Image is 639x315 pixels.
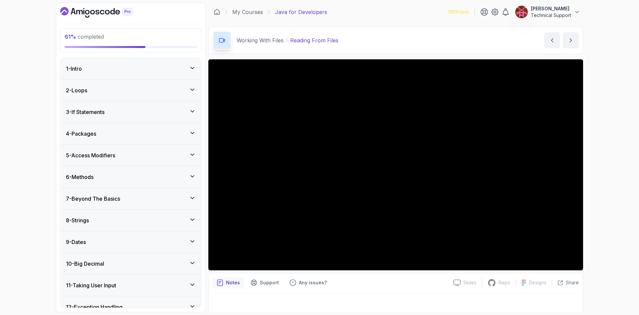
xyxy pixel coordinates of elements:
p: Technical Support [531,12,571,19]
h3: 1 - Intro [66,65,82,73]
button: notes button [213,277,244,288]
iframe: 3 - Reading from Files [208,59,583,270]
h3: 7 - Beyond The Basics [66,195,120,203]
h3: 12 - Exception Handling [66,303,122,311]
button: 2-Loops [61,80,201,101]
button: 4-Packages [61,123,201,144]
button: previous content [544,32,560,48]
a: Dashboard [60,7,148,18]
button: Share [552,279,579,286]
a: Dashboard [214,9,220,15]
p: Designs [529,279,546,286]
button: Support button [247,277,283,288]
p: Share [566,279,579,286]
span: completed [65,33,104,40]
p: Any issues? [299,279,327,286]
img: user profile image [515,6,528,18]
a: My Courses [232,8,263,16]
p: 1161 Points [448,9,469,15]
h3: 2 - Loops [66,86,87,94]
p: Working With Files [237,36,284,44]
p: [PERSON_NAME] [531,5,571,12]
button: user profile image[PERSON_NAME]Technical Support [515,5,580,19]
p: Reading From Files [290,36,338,44]
h3: 6 - Methods [66,173,94,181]
button: 5-Access Modifiers [61,145,201,166]
h3: 9 - Dates [66,238,86,246]
button: 3-If Statements [61,101,201,123]
p: Support [260,279,279,286]
button: 9-Dates [61,231,201,253]
h3: 3 - If Statements [66,108,105,116]
h3: 4 - Packages [66,130,96,138]
button: next content [563,32,579,48]
p: Slides [463,279,477,286]
button: 10-Big Decimal [61,253,201,274]
span: 61 % [65,33,76,40]
p: Notes [226,279,240,286]
button: 8-Strings [61,210,201,231]
button: 7-Beyond The Basics [61,188,201,209]
button: 6-Methods [61,166,201,188]
h3: 11 - Taking User Input [66,281,116,289]
h3: 5 - Access Modifiers [66,151,115,159]
button: 11-Taking User Input [61,275,201,296]
h3: 10 - Big Decimal [66,260,104,268]
p: Repo [499,279,511,286]
button: Feedback button [286,277,331,288]
h3: 8 - Strings [66,216,89,224]
p: Java for Developers [275,8,327,16]
button: 1-Intro [61,58,201,79]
